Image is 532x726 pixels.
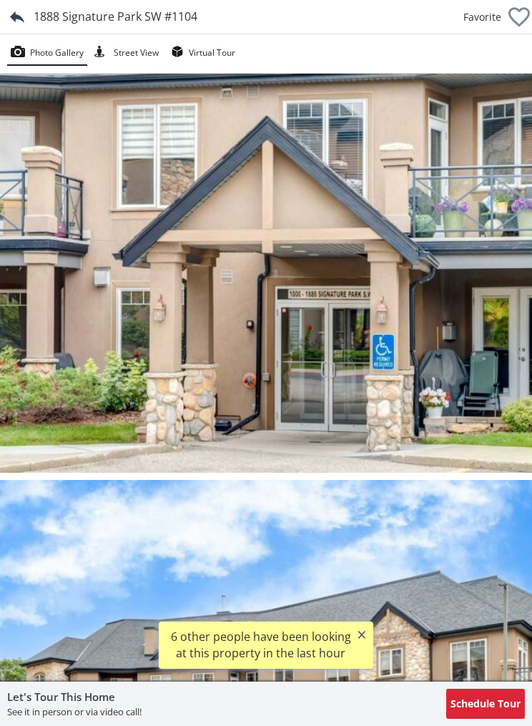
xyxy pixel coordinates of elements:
[34,9,197,25] div: 1888 Signature Park SW #1104
[189,46,235,60] span: Virtual Tour
[114,46,159,60] span: Street View
[166,629,355,662] div: 6 other people have been looking at this property in the last hour
[169,46,185,57] img: virtual tour icon
[7,689,142,705] h5: Let's Tour This Home
[7,705,142,719] p: See it in person or via video call!
[463,10,501,24] span: Favorite
[350,622,373,647] button: ×
[446,689,525,718] button: Schedule Tour
[30,46,84,60] span: Photo Gallery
